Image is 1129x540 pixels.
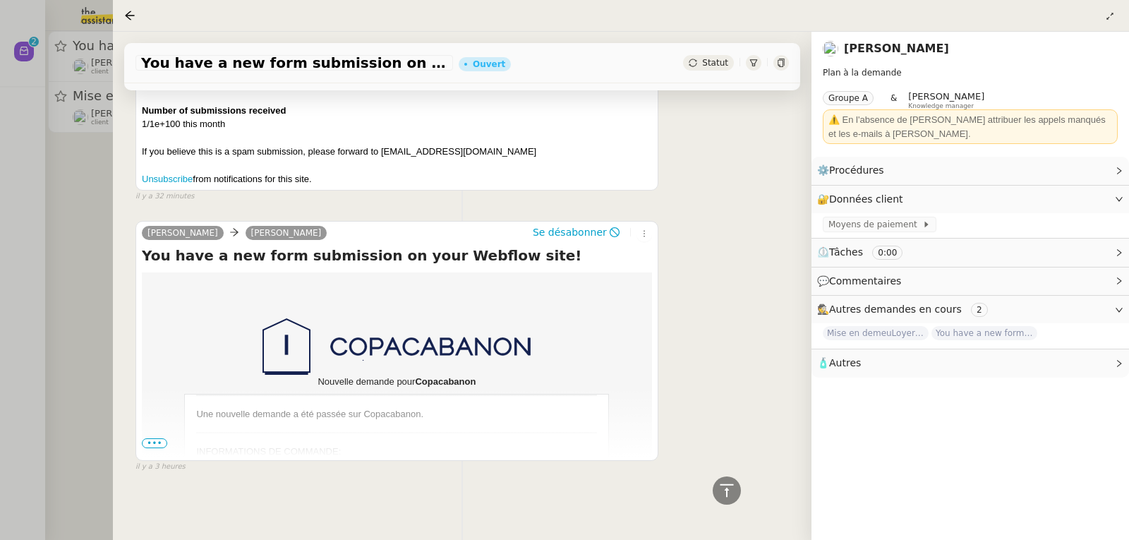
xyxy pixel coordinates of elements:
td: Une nouvelle demande a été passée sur Copacabanon. [185,396,608,433]
span: Se désabonner [533,225,607,239]
span: You have a new form submission on your Webflow site! [931,326,1037,340]
div: 🧴Autres [811,349,1129,377]
div: 🔐Données client [811,186,1129,213]
span: & [890,91,897,109]
img: Copacabanon [262,318,531,375]
span: Moyens de paiement [828,217,922,232]
a: Unsubscribe [142,174,193,184]
span: INFORMATIONS DE COMMANDE [196,446,338,457]
strong: Copacabanon [415,376,476,387]
a: [PERSON_NAME] [142,227,224,239]
span: Plan à la demande [823,68,902,78]
nz-tag: 0:00 [872,246,902,260]
span: Procédures [829,164,884,176]
span: Données client [829,193,903,205]
span: ⏲️ [817,246,914,258]
span: 💬 [817,275,907,287]
h3: : [196,445,597,459]
strong: Number of submissions received [142,105,286,116]
button: Se désabonner [528,224,624,240]
div: ⚠️ En l'absence de [PERSON_NAME] attribuer les appels manqués et les e-mails à [PERSON_NAME]. [828,113,1112,140]
span: 🕵️ [817,304,994,315]
span: You have a new form submission on your Webflow site! [141,56,447,70]
span: il y a 32 minutes [135,191,195,203]
span: ⚙️ [817,162,890,179]
div: ⏲️Tâches 0:00 [811,239,1129,266]
app-user-label: Knowledge manager [908,91,984,109]
span: Knowledge manager [908,102,974,110]
div: 🕵️Autres demandes en cours 2 [811,296,1129,323]
span: Autres demandes en cours [829,304,962,315]
a: [PERSON_NAME] [844,42,949,55]
nz-tag: Groupe A [823,91,874,105]
div: 💬Commentaires [811,268,1129,295]
img: users%2FnSvcPnZyQ0RA1JfSOxSfyelNlJs1%2Favatar%2Fp1050537-640x427.jpg [823,41,838,56]
div: ⚙️Procédures [811,157,1129,184]
span: il y a 3 heures [135,461,186,473]
span: Tâches [829,246,863,258]
a: [PERSON_NAME] [246,227,327,239]
span: ••• [142,438,167,448]
div: Ouvert [473,60,505,68]
span: Autres [829,357,861,368]
span: [PERSON_NAME] [908,91,984,102]
h1: Nouvelle demande pour [186,375,608,389]
span: Mise en demeuLoyer impayé [823,326,929,340]
span: Statut [702,58,728,68]
nz-tag: 2 [971,303,988,317]
span: 🔐 [817,191,909,208]
span: 🧴 [817,357,861,368]
span: Commentaires [829,275,901,287]
h4: You have a new form submission on your Webflow site! [142,246,652,265]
